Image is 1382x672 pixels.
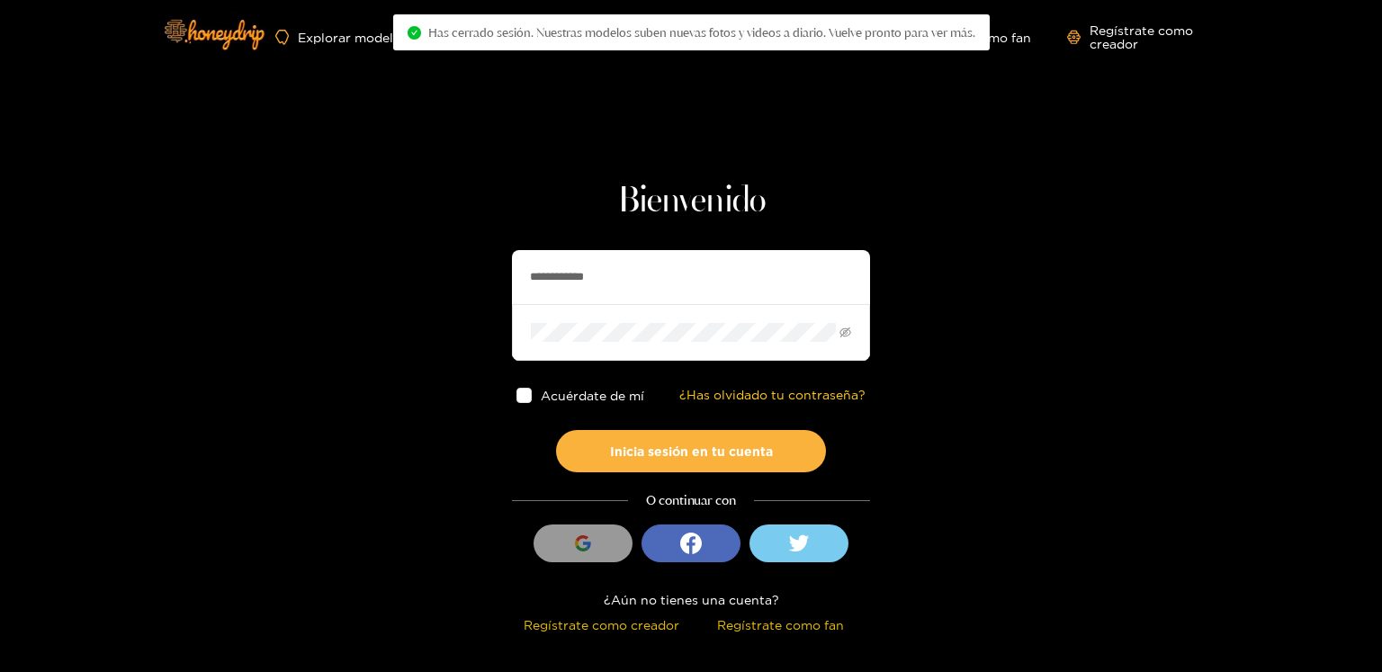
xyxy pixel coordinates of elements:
[298,31,408,44] font: Explorar modelos
[524,618,679,632] font: Regístrate como creador
[541,389,644,402] font: Acuérdate de mí
[617,184,766,220] font: Bienvenido
[428,25,975,40] font: Has cerrado sesión. Nuestras modelos suben nuevas fotos y videos a diario. Vuelve pronto para ver...
[1067,23,1231,50] a: Regístrate como creador
[717,618,844,632] font: Regístrate como fan
[408,26,421,40] span: círculo de control
[839,327,851,338] span: ojo invisible
[604,593,779,606] font: ¿Aún no tienes una cuenta?
[275,30,408,45] a: Explorar modelos
[1090,23,1193,50] font: Regístrate como creador
[610,444,773,458] font: Inicia sesión en tu cuenta
[556,430,826,472] button: Inicia sesión en tu cuenta
[646,492,736,508] font: O continuar con
[679,388,866,401] font: ¿Has olvidado tu contraseña?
